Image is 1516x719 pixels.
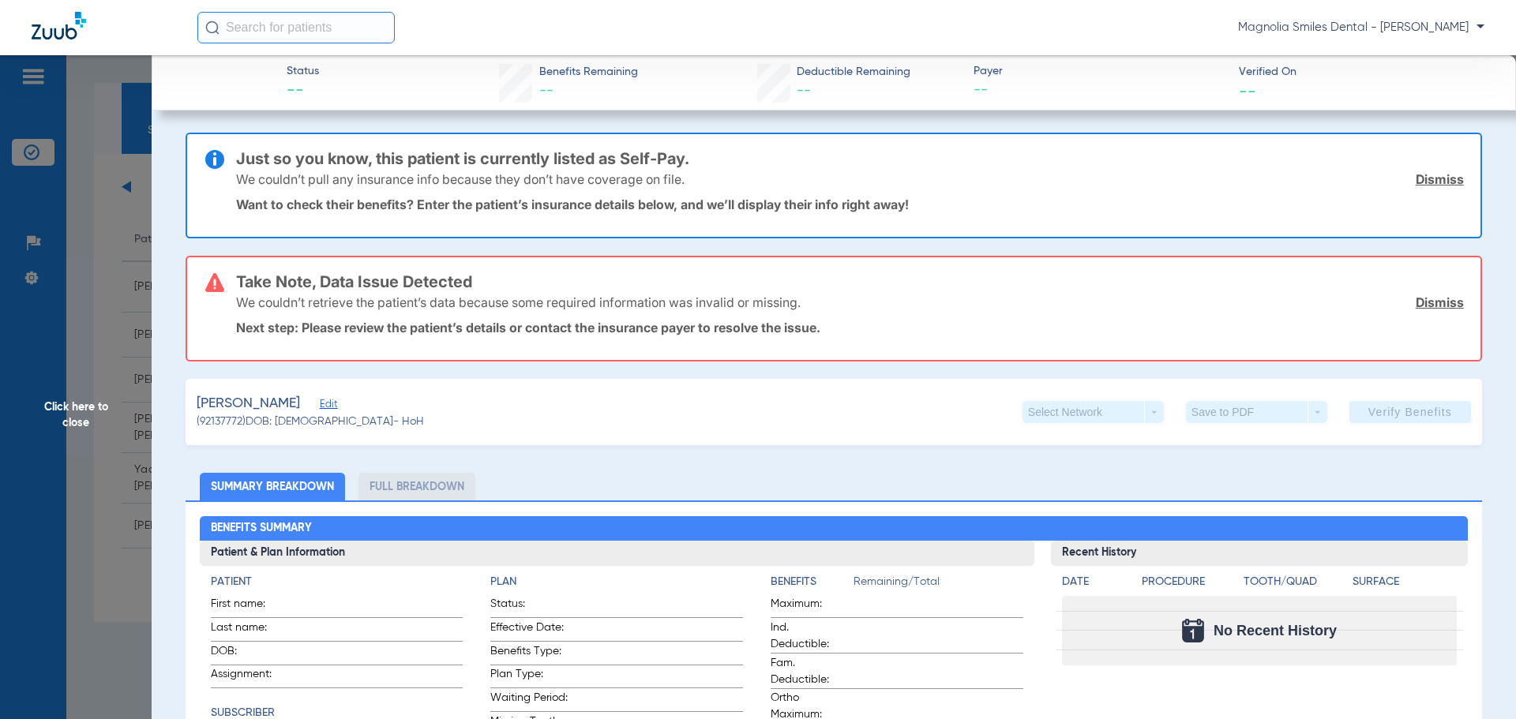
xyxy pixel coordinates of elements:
[200,516,1469,541] h2: Benefits Summary
[1238,20,1484,36] span: Magnolia Smiles Dental - [PERSON_NAME]
[1062,574,1128,590] h4: Date
[236,171,685,187] p: We couldn’t pull any insurance info because they don’t have coverage on file.
[490,643,568,665] span: Benefits Type:
[1214,623,1337,638] span: No Recent History
[205,150,224,169] img: info-icon
[200,541,1034,566] h3: Patient & Plan Information
[1239,82,1256,99] span: --
[197,414,424,430] span: (92137772) DOB: [DEMOGRAPHIC_DATA] - HoH
[200,473,345,500] li: Summary Breakdown
[236,151,1464,167] h3: Just so you know, this patient is currently listed as Self-Pay.
[197,394,300,414] span: [PERSON_NAME]
[1416,171,1464,187] a: Dismiss
[1353,574,1457,596] app-breakdown-title: Surface
[236,197,1464,212] p: Want to check their benefits? Enter the patient’s insurance details below, and we’ll display thei...
[236,320,1464,335] p: Next step: Please review the patient’s details or contact the insurance payer to resolve the issue.
[287,81,319,103] span: --
[1142,574,1238,590] h4: Procedure
[854,574,1023,596] span: Remaining/Total
[797,84,811,98] span: --
[490,620,568,641] span: Effective Date:
[539,84,553,98] span: --
[211,666,288,687] span: Assignment:
[236,274,1464,290] h3: Take Note, Data Issue Detected
[771,596,848,617] span: Maximum:
[211,574,463,590] h4: Patient
[1353,574,1457,590] h4: Surface
[490,574,743,590] h4: Plan
[1062,574,1128,596] app-breakdown-title: Date
[205,21,220,35] img: Search Icon
[211,596,288,617] span: First name:
[797,64,910,81] span: Deductible Remaining
[1416,294,1464,310] a: Dismiss
[1142,574,1238,596] app-breakdown-title: Procedure
[211,620,288,641] span: Last name:
[490,596,568,617] span: Status:
[1244,574,1348,590] h4: Tooth/Quad
[358,473,475,500] li: Full Breakdown
[1182,619,1204,642] img: Calendar
[197,12,395,43] input: Search for patients
[1437,643,1516,719] iframe: Chat Widget
[771,574,854,596] app-breakdown-title: Benefits
[771,620,848,653] span: Ind. Deductible:
[539,64,638,81] span: Benefits Remaining
[1239,64,1491,81] span: Verified On
[771,574,854,590] h4: Benefits
[211,643,288,665] span: DOB:
[1051,541,1469,566] h3: Recent History
[320,399,334,414] span: Edit
[490,690,568,711] span: Waiting Period:
[771,655,848,688] span: Fam. Deductible:
[974,63,1225,80] span: Payer
[1244,574,1348,596] app-breakdown-title: Tooth/Quad
[490,666,568,687] span: Plan Type:
[205,273,224,292] img: error-icon
[974,81,1225,100] span: --
[32,12,86,39] img: Zuub Logo
[287,63,319,80] span: Status
[236,294,801,310] p: We couldn’t retrieve the patient’s data because some required information was invalid or missing.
